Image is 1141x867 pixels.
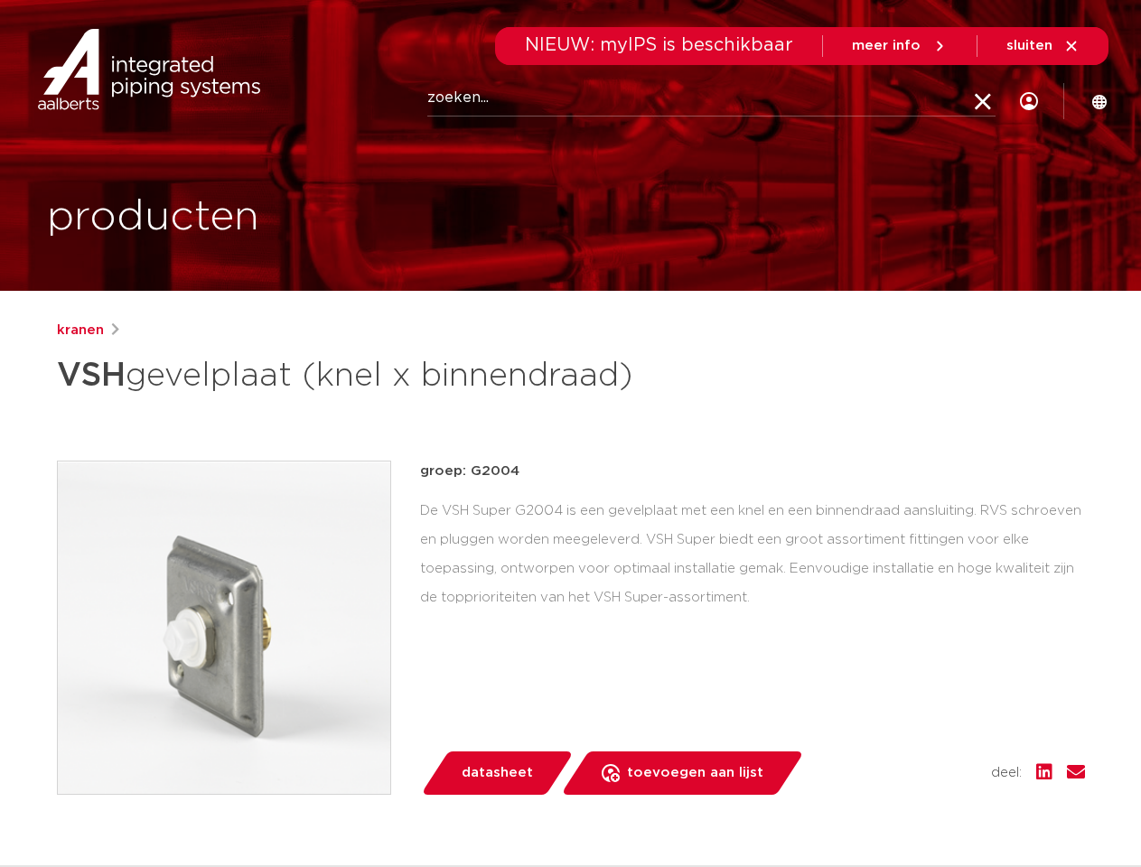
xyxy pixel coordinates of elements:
strong: VSH [57,359,126,392]
h1: producten [47,189,259,247]
p: groep: G2004 [420,461,1085,482]
div: De VSH Super G2004 is een gevelplaat met een knel en een binnendraad aansluiting. RVS schroeven e... [420,497,1085,611]
h1: gevelplaat (knel x binnendraad) [57,349,735,403]
a: kranen [57,320,104,341]
span: deel: [991,762,1022,784]
span: datasheet [462,759,533,788]
input: zoeken... [427,80,996,117]
span: toevoegen aan lijst [627,759,763,788]
span: NIEUW: myIPS is beschikbaar [525,36,793,54]
a: meer info [852,38,948,54]
span: meer info [852,39,921,52]
a: datasheet [420,751,574,795]
a: sluiten [1006,38,1080,54]
img: Product Image for VSH gevelplaat (knel x binnendraad) [58,461,390,794]
span: sluiten [1006,39,1052,52]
